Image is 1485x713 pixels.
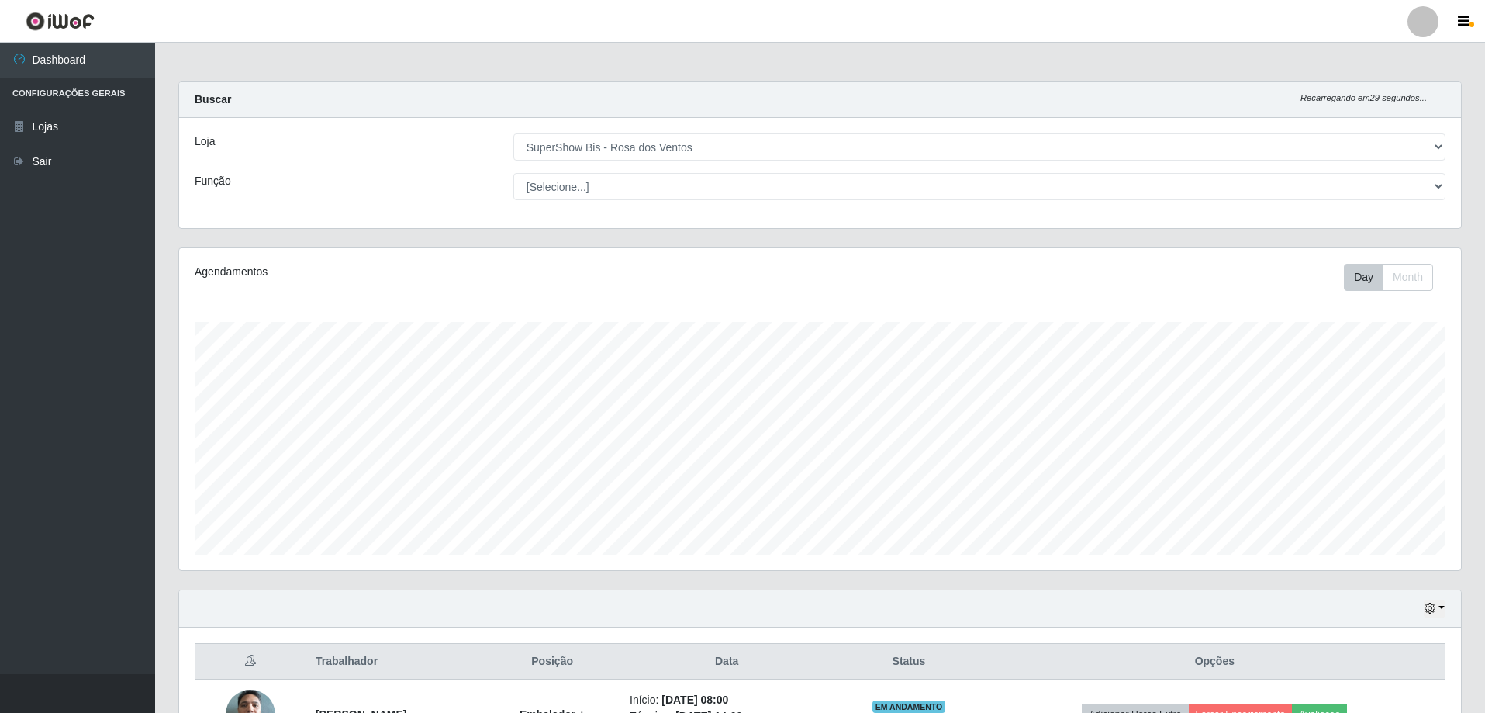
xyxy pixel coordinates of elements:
span: EM ANDAMENTO [872,701,946,713]
div: First group [1344,264,1433,291]
th: Status [833,644,984,680]
strong: Buscar [195,93,231,106]
label: Função [195,173,231,189]
button: Month [1383,264,1433,291]
th: Opções [985,644,1445,680]
time: [DATE] 08:00 [661,694,728,706]
li: Início: [630,692,824,708]
th: Posição [484,644,620,680]
div: Agendamentos [195,264,703,280]
img: CoreUI Logo [26,12,95,31]
th: Data [620,644,833,680]
th: Trabalhador [306,644,484,680]
div: Toolbar with button groups [1344,264,1445,291]
button: Day [1344,264,1383,291]
label: Loja [195,133,215,150]
i: Recarregando em 29 segundos... [1300,93,1427,102]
